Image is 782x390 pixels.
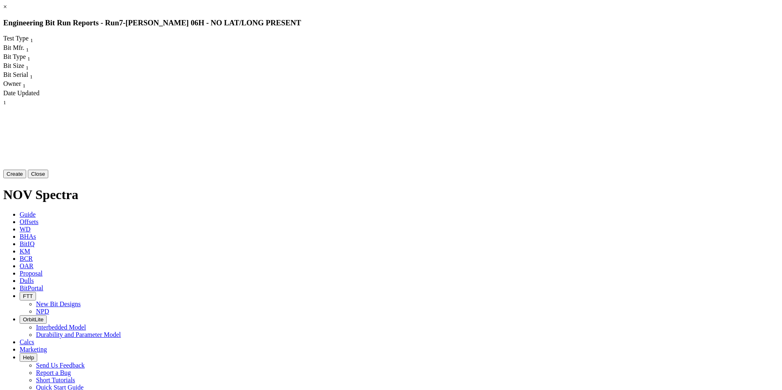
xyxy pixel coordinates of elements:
span: Offsets [20,218,38,225]
span: Date Updated [3,90,39,96]
span: BitPortal [20,285,43,291]
span: Guide [20,211,36,218]
a: NPD [36,308,49,315]
a: Durability and Parameter Model [36,331,121,338]
span: Sort None [30,71,33,78]
span: Calcs [20,338,34,345]
div: Test Type Sort None [3,35,48,44]
span: OAR [20,262,34,269]
div: Owner Sort None [3,80,44,89]
span: KM [20,248,30,255]
div: Bit Type Sort None [3,53,44,62]
sub: 1 [30,38,33,44]
span: [PERSON_NAME] 06H - NO LAT/LONG PRESENT [126,18,301,27]
span: Marketing [20,346,47,353]
span: Sort None [3,97,6,104]
h3: Engineering Bit Run Reports - Run - [3,18,779,27]
span: Sort None [26,62,29,69]
sub: 1 [26,65,29,71]
span: OrbitLite [23,316,43,323]
div: Bit Serial Sort None [3,71,48,80]
div: Sort None [3,53,44,62]
sub: 1 [27,56,30,62]
a: Send Us Feedback [36,362,85,369]
sub: 1 [23,83,26,89]
span: Sort None [23,80,26,87]
span: Bit Type [3,53,26,60]
span: BCR [20,255,33,262]
button: Create [3,170,26,178]
button: Close [28,170,48,178]
span: Test Type [3,35,29,42]
span: BitIQ [20,240,34,247]
span: BHAs [20,233,36,240]
span: Owner [3,80,21,87]
span: 7 [119,18,123,27]
span: Help [23,354,34,361]
span: WD [20,226,31,233]
div: Sort None [3,62,44,71]
a: Report a Bug [36,369,71,376]
a: New Bit Designs [36,300,81,307]
sub: 1 [30,74,33,80]
div: Sort None [3,90,44,106]
h1: NOV Spectra [3,187,779,202]
span: Bit Serial [3,71,28,78]
div: Sort None [3,35,48,44]
div: Bit Mfr. Sort None [3,44,44,53]
span: FTT [23,293,33,299]
span: Sort None [30,35,33,42]
a: Short Tutorials [36,377,75,383]
div: Sort None [3,80,44,89]
span: Sort None [26,44,29,51]
span: Dulls [20,277,34,284]
span: Bit Mfr. [3,44,25,51]
div: Bit Size Sort None [3,62,44,71]
sub: 1 [26,47,29,53]
span: Proposal [20,270,43,277]
div: Sort None [3,44,44,53]
span: Sort None [27,53,30,60]
a: × [3,3,7,10]
a: Interbedded Model [36,324,86,331]
div: Date Updated Sort None [3,90,44,106]
span: Bit Size [3,62,24,69]
div: Sort None [3,71,48,80]
sub: 1 [3,99,6,105]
